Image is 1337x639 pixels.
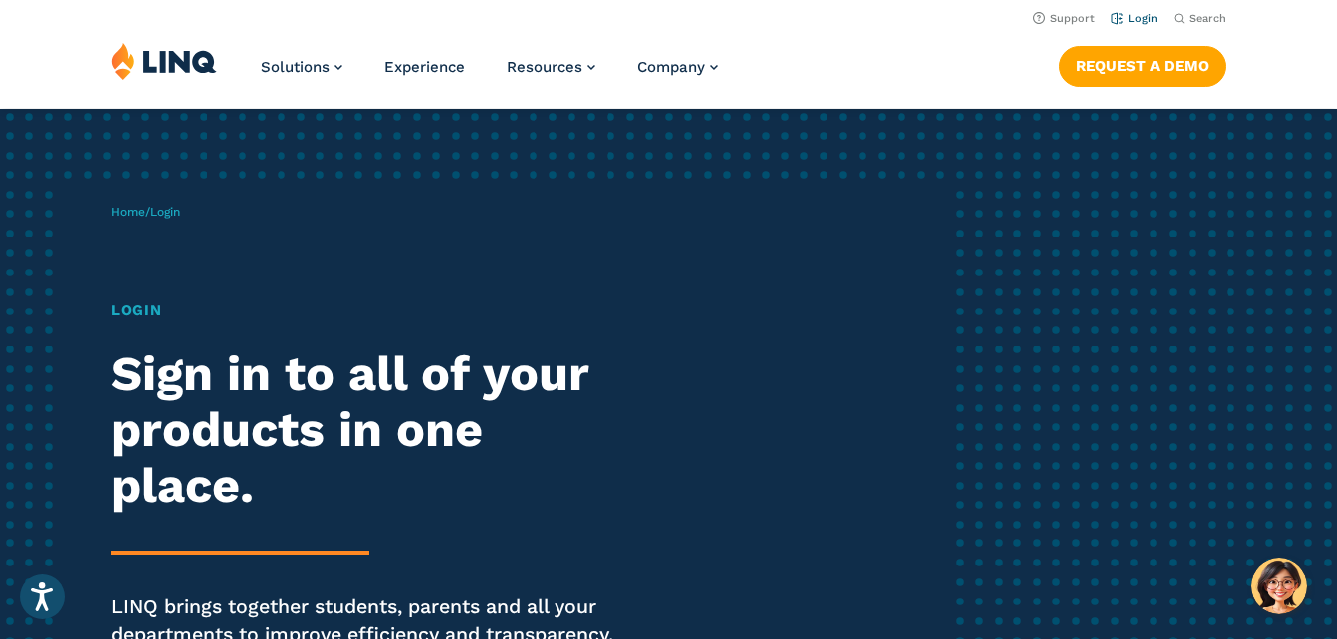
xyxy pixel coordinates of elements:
[261,58,330,76] span: Solutions
[507,58,595,76] a: Resources
[111,205,145,219] a: Home
[261,42,718,107] nav: Primary Navigation
[150,205,180,219] span: Login
[1251,558,1307,614] button: Hello, have a question? Let’s chat.
[1033,12,1095,25] a: Support
[1059,42,1226,86] nav: Button Navigation
[1059,46,1226,86] a: Request a Demo
[111,299,626,320] h1: Login
[637,58,718,76] a: Company
[1111,12,1158,25] a: Login
[111,205,180,219] span: /
[1189,12,1226,25] span: Search
[507,58,582,76] span: Resources
[261,58,342,76] a: Solutions
[384,58,465,76] a: Experience
[1174,11,1226,26] button: Open Search Bar
[637,58,705,76] span: Company
[111,346,626,513] h2: Sign in to all of your products in one place.
[111,42,217,80] img: LINQ | K‑12 Software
